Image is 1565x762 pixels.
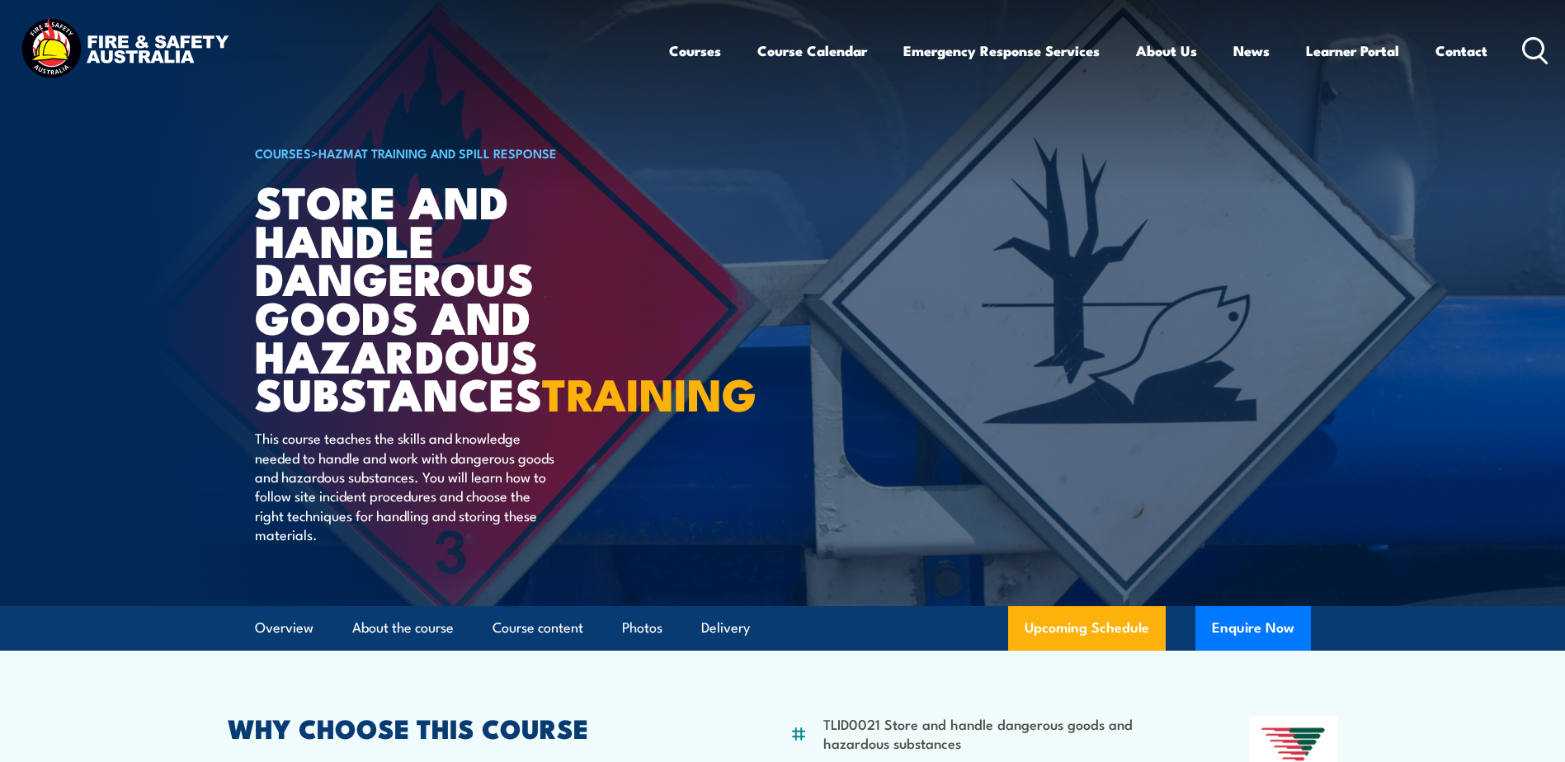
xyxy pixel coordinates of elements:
[255,428,556,543] p: This course teaches the skills and knowledge needed to handle and work with dangerous goods and h...
[1306,29,1399,73] a: Learner Portal
[757,29,867,73] a: Course Calendar
[1136,29,1197,73] a: About Us
[903,29,1100,73] a: Emergency Response Services
[823,714,1169,753] li: TLID0021 Store and handle dangerous goods and hazardous substances
[318,143,557,162] a: HAZMAT Training and Spill Response
[255,143,311,162] a: COURSES
[255,181,662,412] h1: Store And Handle Dangerous Goods and Hazardous Substances
[1233,29,1270,73] a: News
[255,143,662,162] h6: >
[352,606,454,650] a: About the course
[255,606,313,650] a: Overview
[669,29,721,73] a: Courses
[622,606,662,650] a: Photos
[228,716,709,739] h2: WHY CHOOSE THIS COURSE
[701,606,750,650] a: Delivery
[1008,606,1166,651] a: Upcoming Schedule
[542,358,757,426] strong: TRAINING
[1435,29,1487,73] a: Contact
[493,606,583,650] a: Course content
[1195,606,1311,651] button: Enquire Now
